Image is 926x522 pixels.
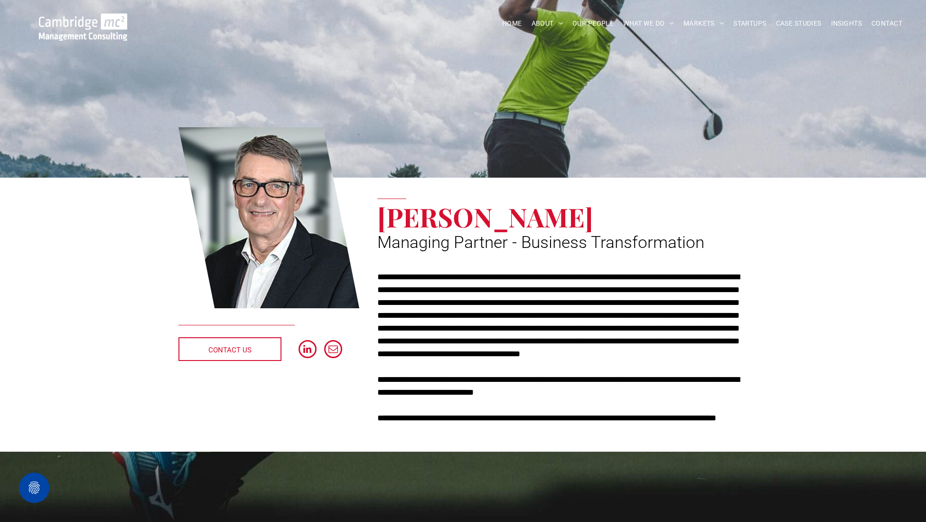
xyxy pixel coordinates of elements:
a: CONTACT US [178,337,281,361]
a: Jeff Owen | Managing Partner - Business Transformation [178,126,360,310]
img: Go to Homepage [39,13,127,41]
a: CASE STUDIES [771,16,826,31]
a: STARTUPS [729,16,771,31]
a: INSIGHTS [826,16,867,31]
a: email [324,340,342,361]
a: Your Business Transformed | Cambridge Management Consulting [39,15,127,25]
span: CONTACT US [208,338,252,362]
a: linkedin [299,340,317,361]
a: HOME [497,16,527,31]
a: ABOUT [527,16,568,31]
a: WHAT WE DO [618,16,679,31]
span: [PERSON_NAME] [377,199,593,234]
span: Managing Partner - Business Transformation [377,233,704,252]
a: MARKETS [679,16,729,31]
a: OUR PEOPLE [568,16,618,31]
a: CONTACT [867,16,907,31]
